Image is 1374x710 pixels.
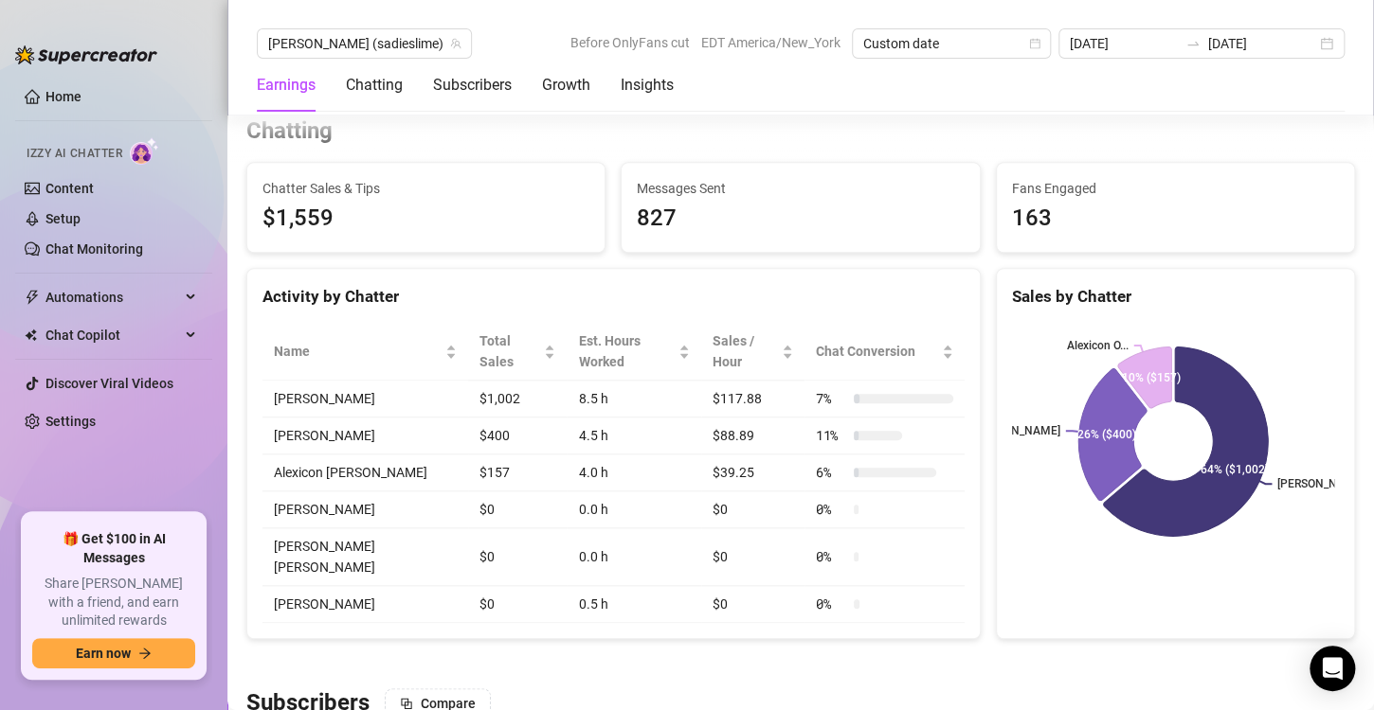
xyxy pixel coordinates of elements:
[578,330,674,372] div: Est. Hours Worked
[816,594,846,614] span: 0 %
[701,491,805,528] td: $0
[45,211,81,226] a: Setup
[1066,339,1128,352] text: Alexicon O...
[567,417,700,454] td: 4.5 h
[816,546,846,567] span: 0 %
[1012,201,1339,237] div: 163
[45,89,81,104] a: Home
[1012,178,1339,199] span: Fans Engaged
[570,28,690,57] span: Before OnlyFans cut
[45,181,94,196] a: Content
[450,38,461,49] span: team
[130,137,159,165] img: AI Chatter
[701,586,805,623] td: $0
[262,417,468,454] td: [PERSON_NAME]
[542,74,590,97] div: Growth
[637,178,964,199] span: Messages Sent
[567,528,700,586] td: 0.0 h
[816,462,846,483] span: 6 %
[1185,36,1201,51] span: swap-right
[701,417,805,454] td: $88.89
[701,323,805,381] th: Sales / Hour
[268,29,461,58] span: Sadie (sadieslime)
[246,116,333,147] h3: Chatting
[1277,477,1373,490] text: [PERSON_NAME]...
[262,454,468,491] td: Alexicon [PERSON_NAME]
[262,528,468,586] td: [PERSON_NAME] [PERSON_NAME]
[972,424,1059,437] text: [PERSON_NAME]
[45,414,96,429] a: Settings
[1185,36,1201,51] span: to
[45,376,173,391] a: Discover Viral Videos
[567,586,700,623] td: 0.5 h
[468,586,567,623] td: $0
[346,74,403,97] div: Chatting
[637,201,964,237] div: 827
[863,29,1040,58] span: Custom date
[816,499,846,520] span: 0 %
[45,241,143,257] a: Chat Monitoring
[567,454,700,491] td: 4.0 h
[805,323,965,381] th: Chat Conversion
[468,417,567,454] td: $400
[701,28,841,57] span: EDT America/New_York
[76,646,131,661] span: Earn now
[468,323,567,381] th: Total Sales
[567,491,700,528] td: 0.0 h
[1070,33,1178,54] input: Start date
[816,425,846,446] span: 11 %
[262,381,468,417] td: [PERSON_NAME]
[262,586,468,623] td: [PERSON_NAME]
[27,145,122,163] span: Izzy AI Chatter
[274,341,442,362] span: Name
[400,697,413,710] span: block
[1012,284,1339,310] div: Sales by Chatter
[701,454,805,491] td: $39.25
[701,381,805,417] td: $117.88
[32,575,195,630] span: Share [PERSON_NAME] with a friend, and earn unlimited rewards
[257,74,316,97] div: Earnings
[262,178,589,199] span: Chatter Sales & Tips
[468,381,567,417] td: $1,002
[816,341,938,362] span: Chat Conversion
[468,491,567,528] td: $0
[1310,646,1355,691] div: Open Intercom Messenger
[621,74,674,97] div: Insights
[1208,33,1316,54] input: End date
[262,284,965,310] div: Activity by Chatter
[468,454,567,491] td: $157
[15,45,157,64] img: logo-BBDzfeDw.svg
[713,330,778,372] span: Sales / Hour
[32,530,195,567] span: 🎁 Get $100 in AI Messages
[32,638,195,668] button: Earn nowarrow-right
[45,320,180,350] span: Chat Copilot
[45,282,180,312] span: Automations
[262,323,468,381] th: Name
[567,381,700,417] td: 8.5 h
[262,491,468,528] td: [PERSON_NAME]
[479,330,540,372] span: Total Sales
[262,201,589,237] span: $1,559
[468,528,567,586] td: $0
[138,647,152,660] span: arrow-right
[816,388,846,409] span: 7 %
[1029,38,1040,49] span: calendar
[25,290,40,305] span: thunderbolt
[701,528,805,586] td: $0
[25,328,37,342] img: Chat Copilot
[433,74,512,97] div: Subscribers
